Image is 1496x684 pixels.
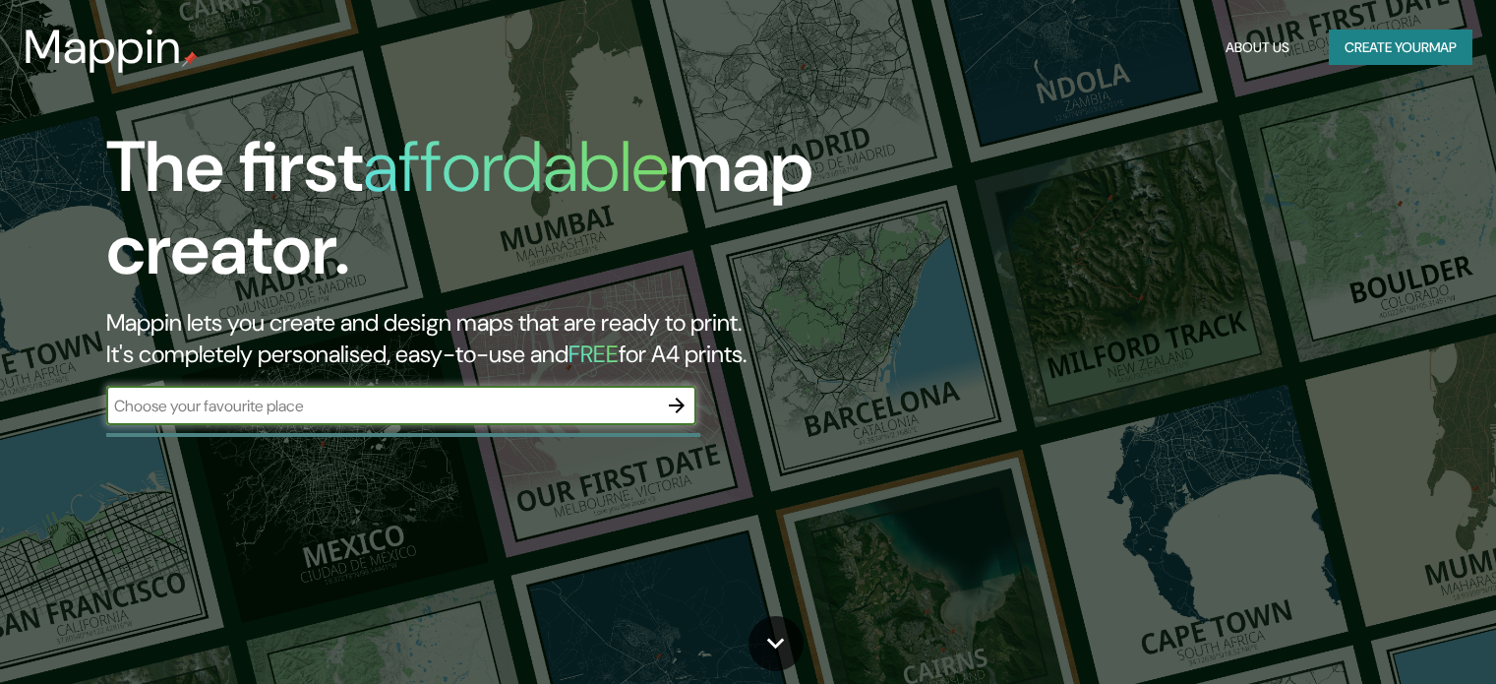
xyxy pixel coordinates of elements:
h1: affordable [363,121,669,213]
button: Create yourmap [1329,30,1472,66]
h1: The first map creator. [106,126,855,307]
img: mappin-pin [182,51,198,67]
button: About Us [1218,30,1297,66]
input: Choose your favourite place [106,395,657,417]
h2: Mappin lets you create and design maps that are ready to print. It's completely personalised, eas... [106,307,855,370]
h5: FREE [568,339,619,369]
h3: Mappin [24,20,182,75]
